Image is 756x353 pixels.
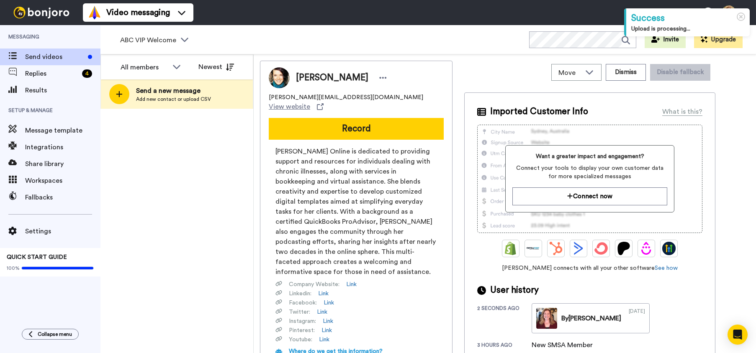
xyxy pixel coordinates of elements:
span: Collapse menu [38,331,72,338]
button: Record [269,118,444,140]
span: Share library [25,159,100,169]
img: ConvertKit [594,242,608,255]
span: Results [25,85,100,95]
button: Connect now [512,187,667,205]
div: 3 hours ago [477,342,532,350]
a: Link [321,326,332,335]
img: vm-color.svg [88,6,101,19]
span: Move [558,68,581,78]
span: Want a greater impact and engagement? [512,152,667,161]
span: [PERSON_NAME] [296,72,368,84]
span: Send videos [25,52,85,62]
span: User history [490,284,539,297]
img: Shopify [504,242,517,255]
span: Instagram : [289,317,316,325]
div: Upload is processing... [631,25,745,33]
div: [DATE] [629,308,645,329]
span: 100% [7,265,20,271]
span: Replies [25,69,79,79]
span: Add new contact or upload CSV [136,96,211,102]
div: Open Intercom Messenger [728,325,748,345]
a: By[PERSON_NAME][DATE] [532,303,650,333]
button: Dismiss [606,64,646,81]
span: Pinterest : [289,326,315,335]
span: Twitter : [289,308,310,316]
a: Link [319,335,329,344]
button: Invite [645,31,686,48]
div: Success [631,12,745,25]
img: Hubspot [549,242,563,255]
span: QUICK START GUIDE [7,254,67,260]
span: Send a new message [136,86,211,96]
span: Linkedin : [289,289,311,298]
span: View website [269,102,310,112]
a: Link [323,317,333,325]
span: Connect your tools to display your own customer data for more specialized messages [512,164,667,181]
span: Company Website : [289,280,339,289]
div: All members [121,62,168,72]
img: Ontraport [527,242,540,255]
img: 3095858b-c7ba-490c-9a32-520f1ec8805a-thumb.jpg [536,308,557,329]
img: GoHighLevel [662,242,676,255]
button: Newest [192,59,240,75]
img: Drip [640,242,653,255]
span: Facebook : [289,299,317,307]
button: Upgrade [694,31,743,48]
span: Imported Customer Info [490,105,588,118]
div: 4 [82,69,92,78]
a: View website [269,102,324,112]
span: ABC VIP Welcome [120,35,176,45]
img: ActiveCampaign [572,242,585,255]
span: Integrations [25,142,100,152]
a: See how [655,265,678,271]
div: By [PERSON_NAME] [561,313,621,323]
span: [PERSON_NAME][EMAIL_ADDRESS][DOMAIN_NAME] [269,93,423,102]
a: Link [346,280,357,289]
span: [PERSON_NAME] Online is dedicated to providing support and resources for individuals dealing with... [275,146,437,277]
a: Link [324,299,334,307]
img: bj-logo-header-white.svg [10,7,73,18]
a: Link [317,308,327,316]
span: Video messaging [106,7,170,18]
a: Link [318,289,329,298]
span: Workspaces [25,176,100,186]
span: Message template [25,125,100,136]
span: Youtube : [289,335,312,344]
span: [PERSON_NAME] connects with all your other software [477,264,702,272]
div: What is this? [662,107,702,117]
img: Image of LeeAnna Adkins [269,67,290,88]
div: New SMSA Member [532,340,593,350]
div: 2 seconds ago [477,305,532,333]
button: Collapse menu [22,329,79,340]
span: Settings [25,226,100,236]
span: Fallbacks [25,192,100,202]
button: Disable fallback [650,64,710,81]
img: Patreon [617,242,630,255]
